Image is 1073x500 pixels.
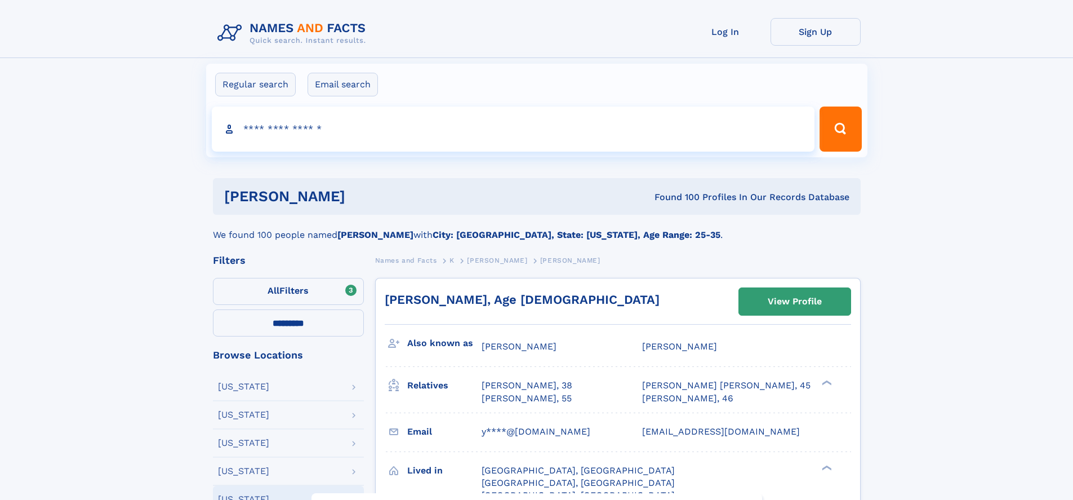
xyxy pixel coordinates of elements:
[215,73,296,96] label: Regular search
[218,439,269,448] div: [US_STATE]
[771,18,861,46] a: Sign Up
[213,215,861,242] div: We found 100 people named with .
[375,253,437,267] a: Names and Facts
[768,289,822,315] div: View Profile
[433,229,720,240] b: City: [GEOGRAPHIC_DATA], State: [US_STATE], Age Range: 25-35
[449,253,455,267] a: K
[308,73,378,96] label: Email search
[407,334,482,353] h3: Also known as
[482,341,556,352] span: [PERSON_NAME]
[407,461,482,480] h3: Lived in
[820,107,861,152] button: Search Button
[467,256,527,264] span: [PERSON_NAME]
[218,467,269,476] div: [US_STATE]
[213,255,364,266] div: Filters
[642,392,733,405] a: [PERSON_NAME], 46
[467,253,527,267] a: [PERSON_NAME]
[213,18,375,48] img: Logo Names and Facts
[642,379,811,392] a: [PERSON_NAME] [PERSON_NAME], 45
[224,189,500,203] h1: [PERSON_NAME]
[482,379,572,392] a: [PERSON_NAME], 38
[385,293,660,307] a: [PERSON_NAME], Age [DEMOGRAPHIC_DATA]
[407,376,482,395] h3: Relatives
[482,392,572,405] a: [PERSON_NAME], 55
[482,477,675,488] span: [GEOGRAPHIC_DATA], [GEOGRAPHIC_DATA]
[680,18,771,46] a: Log In
[642,426,800,437] span: [EMAIL_ADDRESS][DOMAIN_NAME]
[212,107,815,152] input: search input
[337,229,413,240] b: [PERSON_NAME]
[218,382,269,391] div: [US_STATE]
[218,410,269,419] div: [US_STATE]
[540,256,600,264] span: [PERSON_NAME]
[819,464,832,471] div: ❯
[819,379,832,387] div: ❯
[213,278,364,305] label: Filters
[642,341,717,352] span: [PERSON_NAME]
[739,288,851,315] a: View Profile
[482,465,675,476] span: [GEOGRAPHIC_DATA], [GEOGRAPHIC_DATA]
[407,422,482,441] h3: Email
[449,256,455,264] span: K
[213,350,364,360] div: Browse Locations
[268,285,279,296] span: All
[500,191,849,203] div: Found 100 Profiles In Our Records Database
